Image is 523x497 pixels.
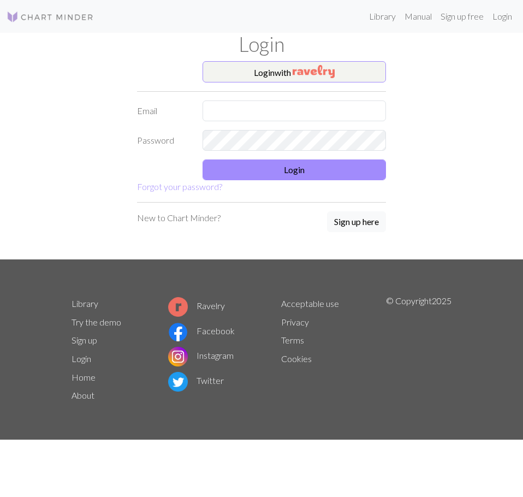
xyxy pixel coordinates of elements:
a: Ravelry [168,300,225,311]
p: New to Chart Minder? [137,211,221,224]
label: Password [130,130,196,151]
h1: Login [65,33,458,57]
a: Login [488,5,516,27]
a: Library [72,298,98,309]
button: Loginwith [203,61,386,83]
a: About [72,390,94,400]
a: Facebook [168,326,235,336]
img: Ravelry [293,65,335,78]
a: Try the demo [72,317,121,327]
a: Instagram [168,350,234,360]
a: Privacy [281,317,309,327]
p: © Copyright 2025 [386,294,451,405]
img: Twitter logo [168,372,188,392]
label: Email [130,100,196,121]
button: Login [203,159,386,180]
a: Sign up free [436,5,488,27]
a: Library [365,5,400,27]
a: Forgot your password? [137,181,222,192]
img: Facebook logo [168,322,188,342]
a: Home [72,372,96,382]
a: Login [72,353,91,364]
a: Cookies [281,353,312,364]
a: Sign up here [327,211,386,233]
a: Twitter [168,375,224,386]
button: Sign up here [327,211,386,232]
img: Instagram logo [168,347,188,366]
img: Ravelry logo [168,297,188,317]
a: Sign up [72,335,97,345]
img: Logo [7,10,94,23]
a: Terms [281,335,304,345]
a: Acceptable use [281,298,339,309]
a: Manual [400,5,436,27]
